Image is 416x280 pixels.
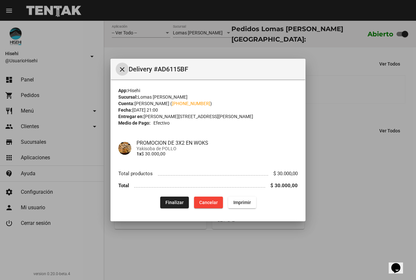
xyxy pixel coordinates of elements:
[118,113,298,120] div: [PERSON_NAME][STREET_ADDRESS][PERSON_NAME]
[153,120,170,126] span: Efectivo
[118,180,298,192] li: Total $ 30.000,00
[136,146,298,151] span: Yakisoba de POLLO
[129,64,300,74] span: Delivery #AD6115BF
[118,88,128,93] strong: App:
[136,151,141,156] b: 1x
[118,168,298,180] li: Total productos $ 30.000,00
[118,100,298,107] div: [PERSON_NAME] ( )
[194,197,223,208] button: Cancelar
[136,151,298,156] p: $ 30.000,00
[233,200,251,205] span: Imprimir
[118,87,298,94] div: Hisehi
[118,94,298,100] div: Lomas [PERSON_NAME]
[118,107,132,113] strong: Fecha:
[136,140,298,146] h4: PROMOCION DE 3X2 EN WOKS
[228,197,256,208] button: Imprimir
[118,94,138,100] strong: Sucursal:
[116,63,129,76] button: Cerrar
[165,200,184,205] span: Finalizar
[118,66,126,73] mat-icon: Cerrar
[118,142,131,155] img: 975b8145-67bb-4081-9ec6-7530a4e40487.jpg
[118,120,150,126] strong: Medio de Pago:
[199,200,218,205] span: Cancelar
[118,107,298,113] div: [DATE] 21:00
[160,197,189,208] button: Finalizar
[172,101,210,106] a: [PHONE_NUMBER]
[389,254,409,274] iframe: chat widget
[118,114,144,119] strong: Entregar en:
[118,101,135,106] strong: Cuenta:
